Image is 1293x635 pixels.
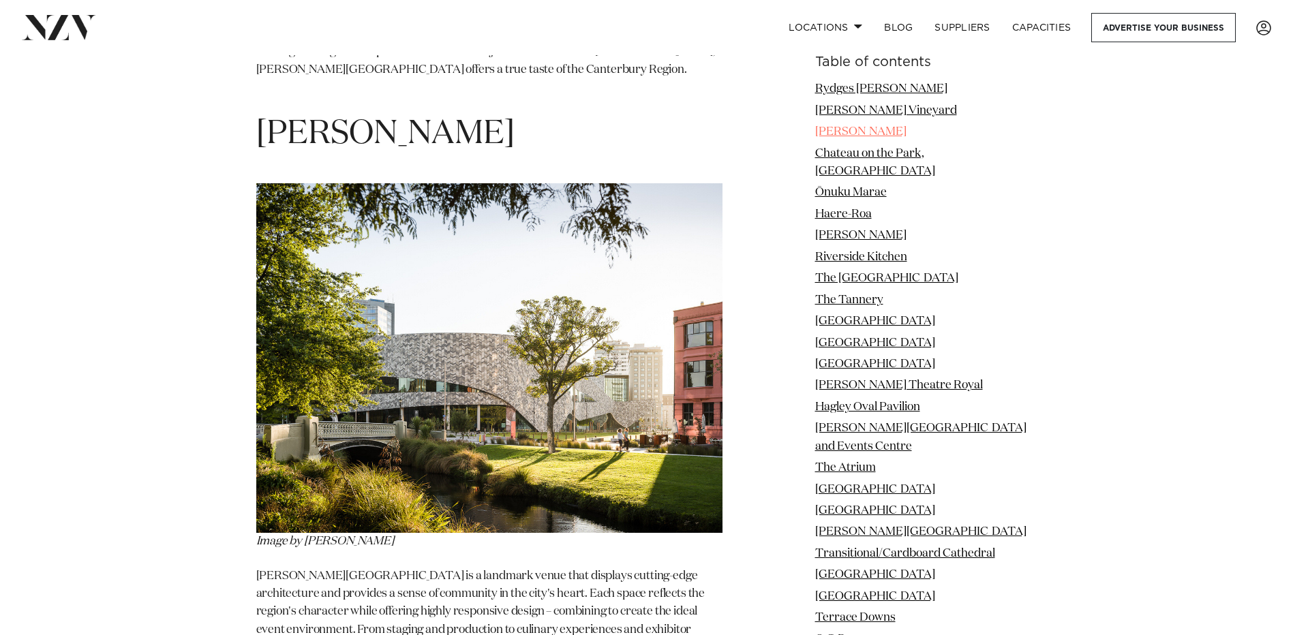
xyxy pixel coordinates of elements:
h6: Table of contents [815,55,1037,69]
a: [PERSON_NAME][GEOGRAPHIC_DATA] and Events Centre [815,422,1026,452]
a: SUPPLIERS [924,13,1001,42]
a: BLOG [873,13,924,42]
span: [PERSON_NAME] [256,118,515,151]
a: [GEOGRAPHIC_DATA] [815,483,935,495]
em: Image by [PERSON_NAME] [256,536,394,547]
a: [PERSON_NAME][GEOGRAPHIC_DATA] [815,526,1026,538]
a: [PERSON_NAME] Vineyard [815,104,957,116]
a: Locations [778,13,873,42]
a: Terrace Downs [815,612,896,623]
a: [GEOGRAPHIC_DATA] [815,569,935,580]
img: nzv-logo.png [22,15,96,40]
a: Capacities [1001,13,1082,42]
a: The Atrium [815,462,876,474]
a: Chateau on the Park, [GEOGRAPHIC_DATA] [815,147,935,176]
a: Ōnuku Marae [815,187,887,198]
a: [GEOGRAPHIC_DATA] [815,315,935,327]
a: [PERSON_NAME] [815,230,907,241]
a: [GEOGRAPHIC_DATA] [815,337,935,348]
a: [PERSON_NAME] [815,126,907,138]
a: Haere-Roa [815,208,872,220]
a: [GEOGRAPHIC_DATA] [815,358,935,370]
a: [GEOGRAPHIC_DATA] [815,505,935,516]
a: The Tannery [815,294,883,305]
a: [GEOGRAPHIC_DATA] [815,591,935,602]
a: Transitional/Cardboard Cathedral [815,548,995,559]
a: Advertise your business [1091,13,1236,42]
a: Hagley Oval Pavilion [815,401,920,413]
a: [PERSON_NAME] Theatre Royal [815,380,983,391]
a: Riverside Kitchen [815,251,907,263]
a: The [GEOGRAPHIC_DATA] [815,273,958,284]
a: Rydges [PERSON_NAME] [815,83,947,95]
